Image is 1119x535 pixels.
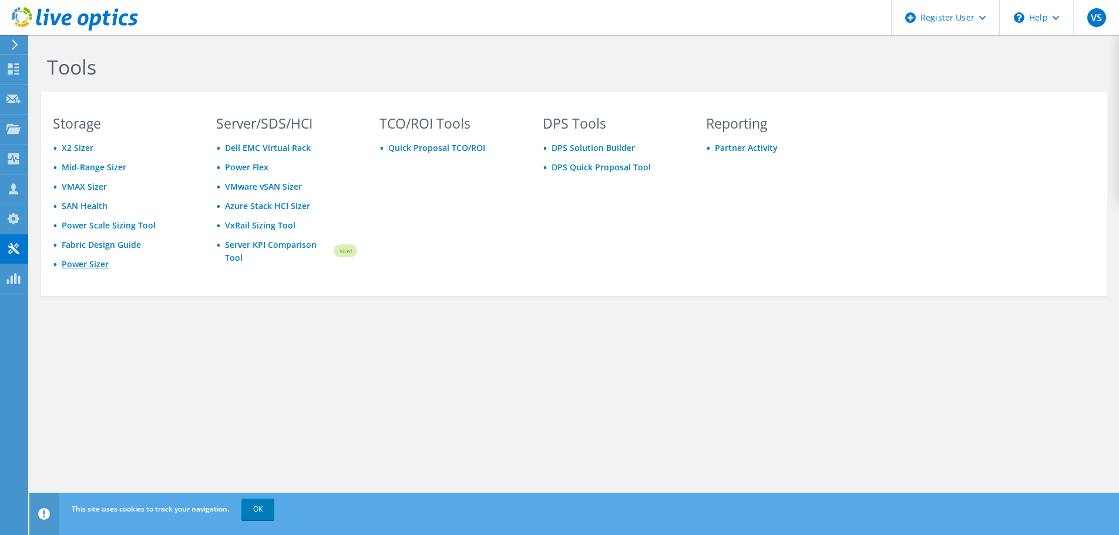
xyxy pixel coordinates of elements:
[72,504,229,514] span: This site uses cookies to track your navigation.
[379,117,520,130] h3: TCO/ROI Tools
[62,258,109,270] a: Power Sizer
[1087,8,1106,27] span: VS
[225,181,302,192] a: VMware vSAN Sizer
[241,499,274,520] a: OK
[62,200,107,211] a: SAN Health
[62,239,141,250] a: Fabric Design Guide
[332,237,357,265] img: new-badge.svg
[225,142,311,153] a: Dell EMC Virtual Rack
[62,220,156,231] a: Power Scale Sizing Tool
[225,200,310,211] a: Azure Stack HCI Sizer
[1014,12,1024,23] svg: \n
[47,55,840,79] h1: Tools
[216,117,357,130] h3: Server/SDS/HCI
[225,161,268,173] a: Power Flex
[552,142,635,153] a: DPS Solution Builder
[543,117,684,130] h3: DPS Tools
[706,117,847,130] h3: Reporting
[62,161,126,173] a: Mid-Range Sizer
[388,142,485,153] a: Quick Proposal TCO/ROI
[53,117,194,130] h3: Storage
[62,142,93,153] a: X2 Sizer
[62,181,107,192] a: VMAX Sizer
[715,142,778,153] a: Partner Activity
[225,220,295,231] a: VxRail Sizing Tool
[225,238,332,264] a: Server KPI Comparison Tool
[552,161,651,173] a: DPS Quick Proposal Tool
